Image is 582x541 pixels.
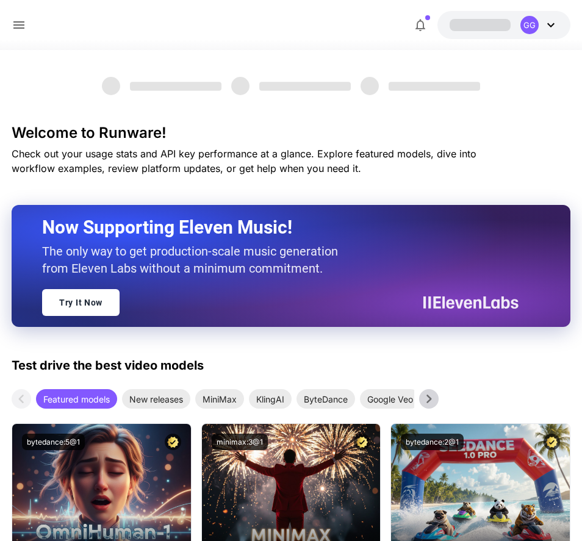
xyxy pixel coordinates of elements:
[22,434,85,450] button: bytedance:5@1
[360,389,420,409] div: Google Veo
[36,389,117,409] div: Featured models
[437,11,570,39] button: GG
[12,356,204,374] p: Test drive the best video models
[520,16,539,34] div: GG
[401,434,464,450] button: bytedance:2@1
[122,389,190,409] div: New releases
[296,389,355,409] div: ByteDance
[42,243,347,277] p: The only way to get production-scale music generation from Eleven Labs without a minimum commitment.
[12,148,476,174] span: Check out your usage stats and API key performance at a glance. Explore featured models, dive int...
[165,434,181,450] button: Certified Model – Vetted for best performance and includes a commercial license.
[42,216,509,239] h2: Now Supporting Eleven Music!
[42,289,120,316] a: Try It Now
[296,393,355,406] span: ByteDance
[544,434,560,450] button: Certified Model – Vetted for best performance and includes a commercial license.
[36,393,117,406] span: Featured models
[122,393,190,406] span: New releases
[195,389,244,409] div: MiniMax
[249,393,292,406] span: KlingAI
[354,434,370,450] button: Certified Model – Vetted for best performance and includes a commercial license.
[212,434,268,450] button: minimax:3@1
[195,393,244,406] span: MiniMax
[249,389,292,409] div: KlingAI
[12,124,570,142] h3: Welcome to Runware!
[360,393,420,406] span: Google Veo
